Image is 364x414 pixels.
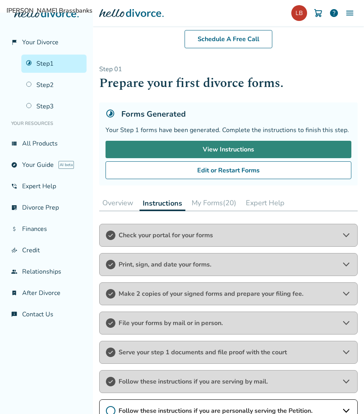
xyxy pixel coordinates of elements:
a: attach_moneyFinances [6,220,87,238]
span: Check your portal for your forms [119,231,338,240]
span: [PERSON_NAME] Brassbanks [6,6,358,15]
span: bookmark_check [11,290,17,296]
button: My Forms(20) [189,195,240,211]
span: view_list [11,140,17,147]
img: Menu [345,8,355,18]
button: Instructions [140,195,185,211]
span: File your forms by mail or in person. [119,319,338,327]
span: AI beta [58,161,74,169]
a: flag_2Your Divorce [6,33,87,51]
img: Cart [313,8,323,18]
h1: Prepare your first divorce forms. [99,74,358,93]
span: flag_2 [11,39,17,45]
span: Your Divorce [22,38,58,47]
iframe: Chat Widget [324,376,364,414]
a: Step2 [21,76,87,94]
li: Your Resources [6,115,87,131]
a: Step3 [21,97,87,115]
a: view_listAll Products [6,134,87,153]
span: Follow these instructions if you are serving by mail. [119,377,338,386]
img: lanniebanks.lb@gmail.com [291,5,307,21]
button: Edit or Restart Forms [106,161,351,180]
button: Expert Help [243,195,288,211]
a: bookmark_checkAfter Divorce [6,284,87,302]
span: Print, sign, and date your forms. [119,260,338,269]
span: chat_info [11,311,17,318]
span: group [11,268,17,275]
span: Serve your step 1 documents and file proof with the court [119,348,338,357]
a: list_alt_checkDivorce Prep [6,198,87,217]
button: Overview [99,195,136,211]
a: chat_infoContact Us [6,305,87,323]
span: finance_mode [11,247,17,253]
a: help [329,8,339,18]
a: groupRelationships [6,263,87,281]
span: explore [11,162,17,168]
a: exploreYour GuideAI beta [6,156,87,174]
p: Step 0 1 [99,65,358,74]
a: Schedule A Free Call [185,30,272,48]
span: Make 2 copies of your signed forms and prepare your filing fee. [119,289,338,298]
span: attach_money [11,226,17,232]
a: Step1 [21,55,87,73]
span: phone_in_talk [11,183,17,189]
a: View Instructions [106,141,351,158]
a: phone_in_talkExpert Help [6,177,87,195]
h5: Forms Generated [121,109,186,119]
span: list_alt_check [11,204,17,211]
div: Your Step 1 forms have been generated. Complete the instructions to finish this step. [106,126,351,134]
a: finance_modeCredit [6,241,87,259]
